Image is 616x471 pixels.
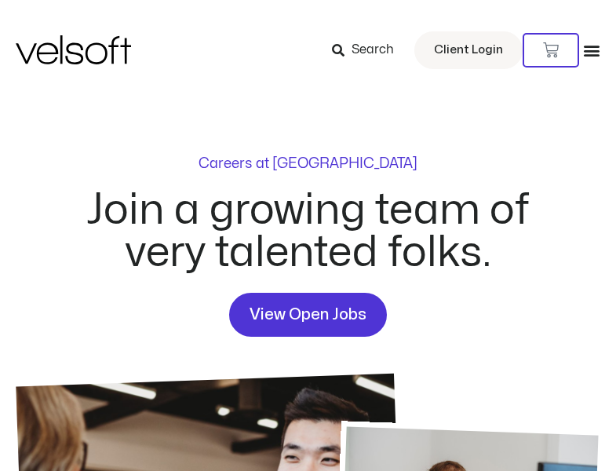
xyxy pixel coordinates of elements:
[434,40,503,60] span: Client Login
[229,293,387,337] a: View Open Jobs
[414,31,523,69] a: Client Login
[250,302,366,327] span: View Open Jobs
[352,40,394,60] span: Search
[199,157,417,171] p: Careers at [GEOGRAPHIC_DATA]
[583,42,600,59] div: Menu Toggle
[68,189,549,274] h2: Join a growing team of very talented folks.
[332,37,405,64] a: Search
[16,35,131,64] img: Velsoft Training Materials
